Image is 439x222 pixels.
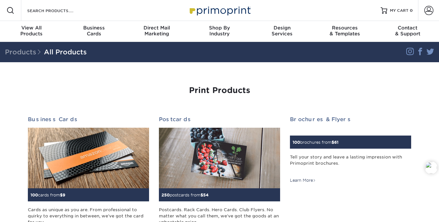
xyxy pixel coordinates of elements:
div: Cards [63,25,125,37]
a: Contact& Support [376,21,439,42]
div: & Support [376,25,439,37]
img: Primoprint [187,3,252,17]
span: 61 [334,140,338,145]
a: Shop ByIndustry [188,21,251,42]
img: Postcards [159,128,280,188]
div: Tell your story and leave a lasting impression with Primoprint brochures. [290,154,411,173]
span: $ [200,193,203,197]
a: Brochures & Flyers 100brochures from$61 Tell your story and leave a lasting impression with Primo... [290,116,411,183]
span: MY CART [390,8,409,13]
div: & Templates [314,25,376,37]
span: 54 [203,193,209,197]
small: postcards from [162,193,209,197]
h2: Business Cards [28,116,149,122]
span: 0 [410,8,413,13]
span: Shop By [188,25,251,31]
h1: Print Products [28,86,411,95]
span: Resources [314,25,376,31]
div: Marketing [125,25,188,37]
span: $ [60,193,63,197]
div: Learn More [290,177,316,183]
span: Business [63,25,125,31]
div: Industry [188,25,251,37]
a: Direct MailMarketing [125,21,188,42]
span: 100 [30,193,38,197]
input: SEARCH PRODUCTS..... [27,7,90,14]
span: Contact [376,25,439,31]
a: BusinessCards [63,21,125,42]
img: Business Cards [28,128,149,188]
small: cards from [30,193,65,197]
a: Resources& Templates [314,21,376,42]
span: 250 [162,193,170,197]
a: DesignServices [251,21,314,42]
a: All Products [44,48,87,56]
small: brochures from [293,140,338,145]
span: 9 [63,193,65,197]
span: $ [332,140,334,145]
span: 100 [293,140,300,145]
span: Direct Mail [125,25,188,31]
h2: Postcards [159,116,280,122]
span: Products [5,48,44,56]
h2: Brochures & Flyers [290,116,411,122]
div: Services [251,25,314,37]
span: Design [251,25,314,31]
